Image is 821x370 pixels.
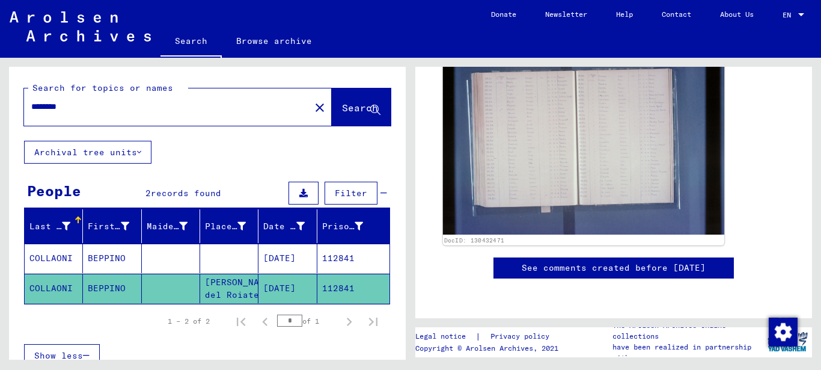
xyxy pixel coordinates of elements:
[205,220,246,233] div: Place of Birth
[25,244,83,273] mat-cell: COLLAONI
[415,330,564,343] div: |
[253,309,277,333] button: Previous page
[25,209,83,243] mat-header-cell: Last Name
[24,344,100,367] button: Show less
[322,217,378,236] div: Prisoner #
[308,95,332,119] button: Clear
[258,209,317,243] mat-header-cell: Date of Birth
[522,262,706,274] a: See comments created before [DATE]
[151,188,221,199] span: records found
[145,188,151,199] span: 2
[83,209,141,243] mat-header-cell: First Name
[612,320,763,342] p: The Arolsen Archives online collections
[783,11,796,19] span: EN
[32,82,173,93] mat-label: Search for topics or names
[29,217,85,236] div: Last Name
[612,342,763,363] p: have been realized in partnership with
[317,209,389,243] mat-header-cell: Prisoner #
[83,274,141,303] mat-cell: BEPPINO
[335,188,367,199] span: Filter
[415,343,564,354] p: Copyright © Arolsen Archives, 2021
[317,274,389,303] mat-cell: 112841
[342,102,378,114] span: Search
[332,88,391,126] button: Search
[313,100,327,115] mat-icon: close
[29,220,70,233] div: Last Name
[481,330,564,343] a: Privacy policy
[24,141,151,164] button: Archival tree units
[229,309,253,333] button: First page
[25,274,83,303] mat-cell: COLLAONI
[277,315,337,327] div: of 1
[168,316,210,327] div: 1 – 2 of 2
[147,220,188,233] div: Maiden Name
[258,274,317,303] mat-cell: [DATE]
[325,182,377,205] button: Filter
[444,236,505,244] a: DocID: 130432471
[443,47,724,235] img: 001.jpg
[361,309,385,333] button: Last page
[769,318,798,347] img: Change consent
[200,209,258,243] mat-header-cell: Place of Birth
[263,217,319,236] div: Date of Birth
[142,209,200,243] mat-header-cell: Maiden Name
[337,309,361,333] button: Next page
[415,330,475,343] a: Legal notice
[88,217,144,236] div: First Name
[765,327,810,357] img: yv_logo.png
[83,244,141,273] mat-cell: BEPPINO
[258,244,317,273] mat-cell: [DATE]
[322,220,363,233] div: Prisoner #
[317,244,389,273] mat-cell: 112841
[205,217,261,236] div: Place of Birth
[222,26,326,55] a: Browse archive
[27,180,81,202] div: People
[200,274,258,303] mat-cell: [PERSON_NAME] del Roiate
[34,350,83,361] span: Show less
[147,217,203,236] div: Maiden Name
[10,11,151,42] img: Arolsen_neg.svg
[88,220,129,233] div: First Name
[160,26,222,58] a: Search
[263,220,304,233] div: Date of Birth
